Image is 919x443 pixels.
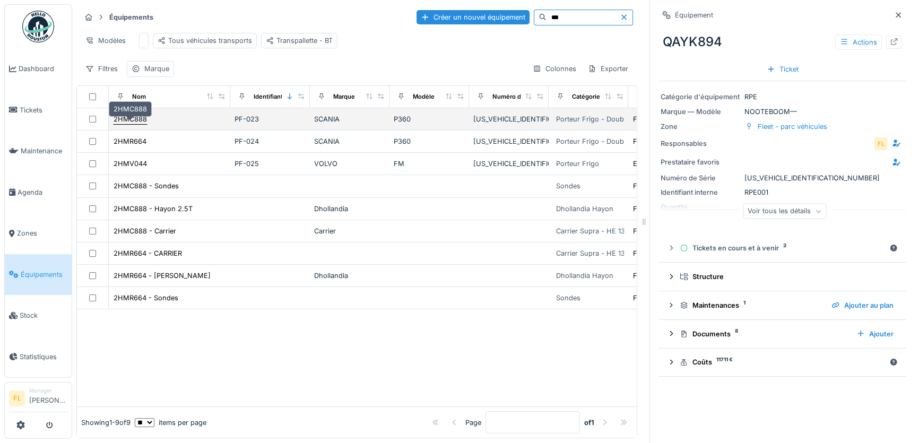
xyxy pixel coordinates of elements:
[465,418,481,428] div: Page
[417,10,530,24] div: Créer un nouvel équipement
[661,187,740,197] div: Identifiant interne
[633,271,703,281] div: Fleet - parc véhicules
[658,28,906,56] div: QAYK894
[114,136,146,146] div: 2HMR664
[17,228,67,238] span: Zones
[81,61,123,76] div: Filtres
[661,157,740,167] div: Prestataire favoris
[556,159,599,169] div: Porteur Frigo
[22,11,54,42] img: Badge_color-CXgf-gQk.svg
[835,34,882,50] div: Actions
[9,390,25,406] li: FL
[314,159,385,169] div: VOLVO
[114,114,147,124] div: 2HMC888
[114,271,211,281] div: 2HMR664 - [PERSON_NAME]
[680,300,823,310] div: Maintenances
[556,181,580,191] div: Sondes
[29,387,67,410] li: [PERSON_NAME]
[584,418,594,428] strong: of 1
[81,33,131,48] div: Modèles
[873,136,888,151] div: FL
[633,181,703,191] div: Fleet - parc véhicules
[254,92,305,101] div: Identifiant interne
[758,121,827,132] div: Fleet - parc véhicules
[661,173,740,183] div: Numéro de Série
[5,295,72,336] a: Stock
[114,181,179,191] div: 2HMC888 - Sondes
[633,114,703,124] div: Fleet - parc véhicules
[473,159,544,169] div: [US_VEHICLE_IDENTIFICATION_NUMBER]
[413,92,435,101] div: Modèle
[18,187,67,197] span: Agenda
[680,329,848,339] div: Documents
[661,121,740,132] div: Zone
[135,418,206,428] div: items per page
[663,238,902,258] summary: Tickets en cours et à venir2
[492,92,541,101] div: Numéro de Série
[661,173,904,183] div: [US_VEHICLE_IDENTIFICATION_NUMBER]
[663,353,902,372] summary: Coûts11711 €
[394,159,465,169] div: FM
[675,10,713,20] div: Équipement
[114,226,176,236] div: 2HMC888 - Carrier
[556,136,650,146] div: Porteur Frigo - Double ponts
[29,387,67,395] div: Manager
[20,105,67,115] span: Tickets
[109,101,152,117] div: 2HMC888
[266,36,333,46] div: Transpallette - BT
[663,296,902,315] summary: Maintenances1Ajouter au plan
[633,293,703,303] div: Fleet - parc véhicules
[663,267,902,286] summary: Structure
[21,270,67,280] span: Équipements
[5,172,72,213] a: Agenda
[556,248,625,258] div: Carrier Supra - HE 13
[556,293,580,303] div: Sondes
[314,271,385,281] div: Dhollandia
[528,61,581,76] div: Colonnes
[572,92,646,101] div: Catégories d'équipement
[661,92,740,102] div: Catégorie d'équipement
[556,271,613,281] div: Dhollandia Hayon
[114,204,193,214] div: 2HMC888 - Hayon 2.5T
[633,204,703,214] div: Fleet - parc véhicules
[633,136,703,146] div: Fleet - parc véhicules
[235,159,306,169] div: PF-025
[583,61,633,76] div: Exporter
[314,114,385,124] div: SCANIA
[680,243,885,253] div: Tickets en cours et à venir
[633,226,703,236] div: Fleet - parc véhicules
[827,298,898,312] div: Ajouter au plan
[633,159,669,169] div: Euro Trafic
[661,107,904,117] div: NOOTEBOOM —
[20,352,67,362] span: Statistiques
[661,107,740,117] div: Marque — Modèle
[19,64,67,74] span: Dashboard
[743,204,826,219] div: Voir tous les détails
[852,327,898,341] div: Ajouter
[473,114,544,124] div: [US_VEHICLE_IDENTIFICATION_NUMBER]
[663,324,902,344] summary: Documents8Ajouter
[158,36,252,46] div: Tous véhicules transports
[5,90,72,131] a: Tickets
[114,293,178,303] div: 2HMR664 - Sondes
[5,336,72,378] a: Statistiques
[680,357,885,367] div: Coûts
[314,136,385,146] div: SCANIA
[314,226,385,236] div: Carrier
[114,248,182,258] div: 2HMR664 - CARRIER
[20,310,67,320] span: Stock
[5,254,72,296] a: Équipements
[5,131,72,172] a: Maintenance
[21,146,67,156] span: Maintenance
[661,187,904,197] div: RPE001
[633,248,703,258] div: Fleet - parc véhicules
[235,136,306,146] div: PF-024
[105,12,158,22] strong: Équipements
[394,114,465,124] div: P360
[314,204,385,214] div: Dhollandia
[5,48,72,90] a: Dashboard
[556,114,650,124] div: Porteur Frigo - Double ponts
[556,226,625,236] div: Carrier Supra - HE 13
[394,136,465,146] div: P360
[5,213,72,254] a: Zones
